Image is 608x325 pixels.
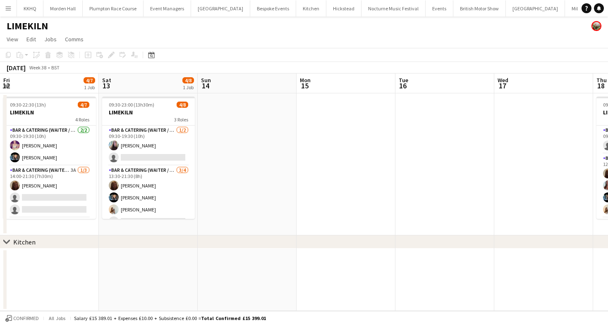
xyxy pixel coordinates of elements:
[10,102,46,108] span: 09:30-22:30 (13h)
[102,76,111,84] span: Sat
[13,238,36,246] div: Kitchen
[177,102,188,108] span: 4/8
[7,64,26,72] div: [DATE]
[44,36,57,43] span: Jobs
[300,76,311,84] span: Mon
[201,315,266,321] span: Total Confirmed £15 399.01
[453,0,506,17] button: British Motor Show
[62,34,87,45] a: Comms
[102,109,195,116] h3: LIMEKILN
[17,0,43,17] button: KKHQ
[3,109,96,116] h3: LIMEKILN
[595,81,607,90] span: 18
[74,315,266,321] div: Salary £15 389.01 + Expenses £10.00 + Subsistence £0.00 =
[183,84,194,90] div: 1 Job
[191,0,250,17] button: [GEOGRAPHIC_DATA]
[84,77,95,83] span: 4/7
[361,0,426,17] button: Nocturne Music Festival
[4,314,40,323] button: Confirmed
[498,76,508,84] span: Wed
[51,64,60,71] div: BST
[109,102,154,108] span: 09:30-23:00 (13h30m)
[65,36,84,43] span: Comms
[3,34,22,45] a: View
[27,64,48,71] span: Week 38
[506,0,565,17] button: [GEOGRAPHIC_DATA]
[102,97,195,219] app-job-card: 09:30-23:00 (13h30m)4/8LIMEKILN3 RolesBar & Catering (Waiter / waitress)1/209:30-19:30 (10h)[PERS...
[144,0,191,17] button: Event Managers
[397,81,408,90] span: 16
[83,0,144,17] button: Plumpton Race Course
[47,315,67,321] span: All jobs
[2,81,10,90] span: 12
[250,0,296,17] button: Bespoke Events
[591,21,601,31] app-user-avatar: Staffing Manager
[399,76,408,84] span: Tue
[102,126,195,166] app-card-role: Bar & Catering (Waiter / waitress)1/209:30-19:30 (10h)[PERSON_NAME]
[75,116,89,123] span: 4 Roles
[101,81,111,90] span: 13
[102,166,195,230] app-card-role: Bar & Catering (Waiter / waitress)3/413:30-21:30 (8h)[PERSON_NAME][PERSON_NAME][PERSON_NAME]
[596,76,607,84] span: Thu
[26,36,36,43] span: Edit
[84,84,95,90] div: 1 Job
[43,0,83,17] button: Morden Hall
[496,81,508,90] span: 17
[299,81,311,90] span: 15
[7,36,18,43] span: View
[200,81,211,90] span: 14
[182,77,194,83] span: 4/8
[3,166,96,218] app-card-role: Bar & Catering (Waiter / waitress)3A1/314:00-21:30 (7h30m)[PERSON_NAME]
[7,20,48,32] h1: LIMEKILN
[41,34,60,45] a: Jobs
[201,76,211,84] span: Sun
[78,102,89,108] span: 4/7
[3,76,10,84] span: Fri
[326,0,361,17] button: Hickstead
[3,97,96,219] app-job-card: 09:30-22:30 (13h)4/7LIMEKILN4 RolesBar & Catering (Waiter / waitress)2/209:30-19:30 (10h)[PERSON_...
[174,116,188,123] span: 3 Roles
[296,0,326,17] button: Kitchen
[426,0,453,17] button: Events
[23,34,39,45] a: Edit
[13,316,39,321] span: Confirmed
[3,126,96,166] app-card-role: Bar & Catering (Waiter / waitress)2/209:30-19:30 (10h)[PERSON_NAME][PERSON_NAME]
